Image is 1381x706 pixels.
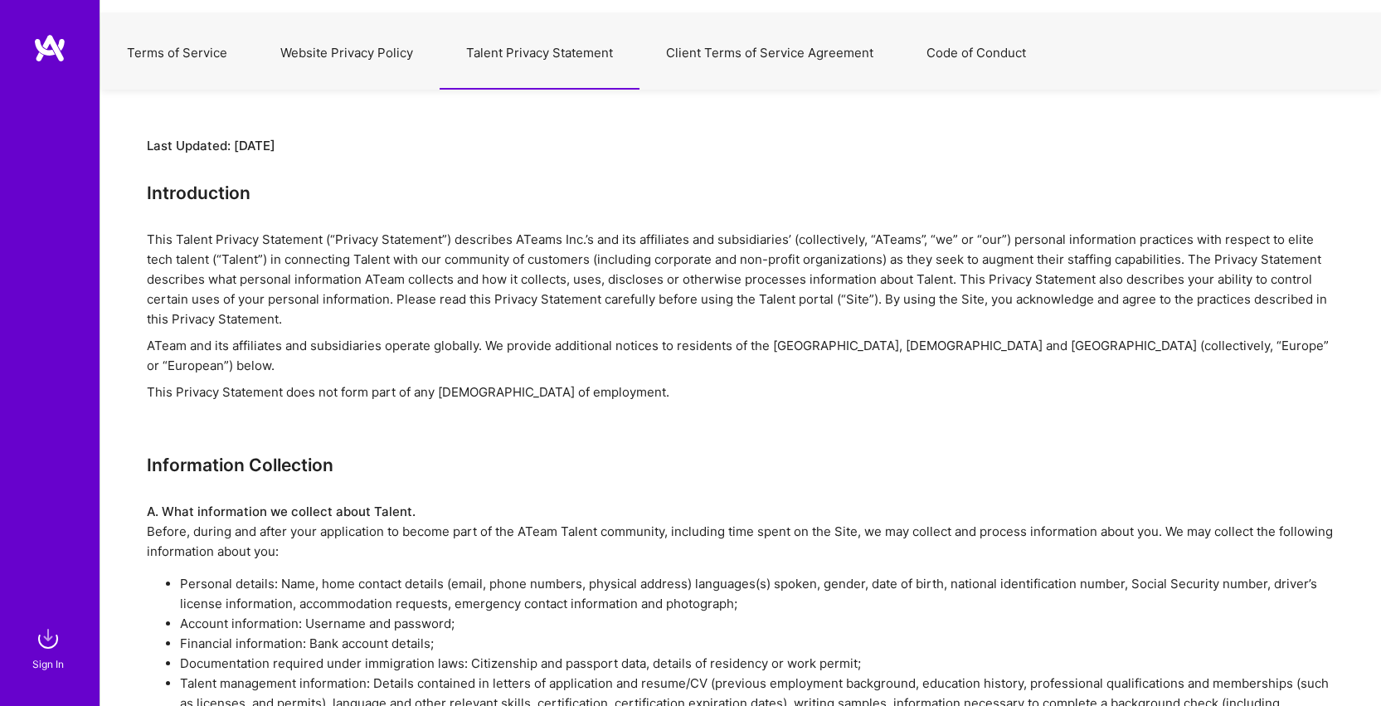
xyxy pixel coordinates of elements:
[147,455,1335,475] h3: Information Collection
[147,230,1335,329] div: This Talent Privacy Statement (“Privacy Statement”) describes ATeams Inc.’s and its affiliates an...
[33,33,66,63] img: logo
[147,336,1335,376] div: ATeam and its affiliates and subsidiaries operate globally. We provide additional notices to resi...
[180,614,1335,634] li: Account information: Username and password;
[147,136,1335,156] div: Last Updated: [DATE]
[180,634,1335,654] li: Financial information: Bank account details;
[254,17,440,90] button: Website Privacy Policy
[100,17,254,90] button: Terms of Service
[147,183,1335,203] h3: Introduction
[180,574,1335,614] li: Personal details: Name, home contact details (email, phone numbers, physical address) languages(s...
[32,655,64,673] div: Sign In
[35,622,65,673] a: sign inSign In
[32,622,65,655] img: sign in
[147,502,1335,522] div: A. What information we collect about Talent.
[639,17,900,90] button: Client Terms of Service Agreement
[900,17,1053,90] button: Code of Conduct
[147,502,1335,562] div: Before, during and after your application to become part of the ATeam Talent community, including...
[440,17,639,90] button: Talent Privacy Statement
[180,654,1335,674] li: Documentation required under immigration laws: Citizenship and passport data, details of residenc...
[147,382,1335,402] div: This Privacy Statement does not form part of any [DEMOGRAPHIC_DATA] of employment.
